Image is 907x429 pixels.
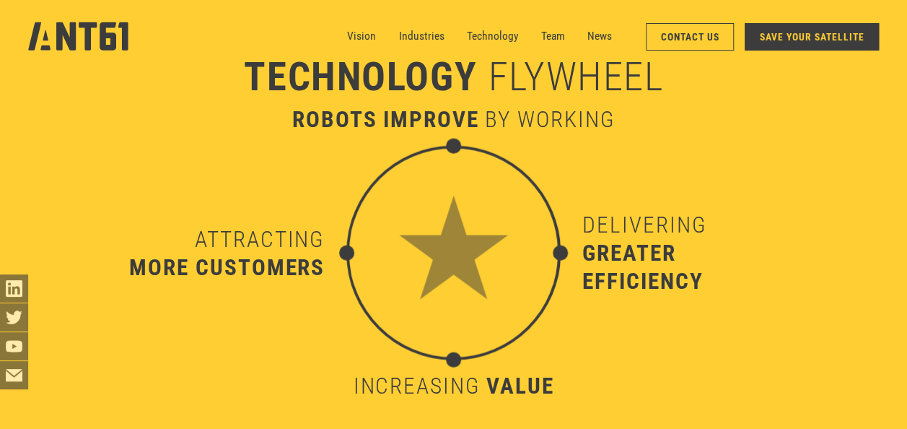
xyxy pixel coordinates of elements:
[582,211,707,239] div: Delivering
[347,22,376,51] a: Vision
[587,22,612,51] a: News
[398,22,444,51] a: Industries
[485,106,615,134] div: by working
[646,23,734,51] a: Contact Us
[292,106,479,134] div: robots improve
[467,22,519,51] a: Technology
[195,225,325,253] div: Attracting
[541,22,565,51] a: Team
[28,17,128,56] a: home
[582,239,797,295] div: greater efficiency
[745,23,879,51] a: SAVE YOUR SATELLITE
[486,372,554,400] div: value
[353,372,481,400] div: increasing
[129,253,325,281] div: more customers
